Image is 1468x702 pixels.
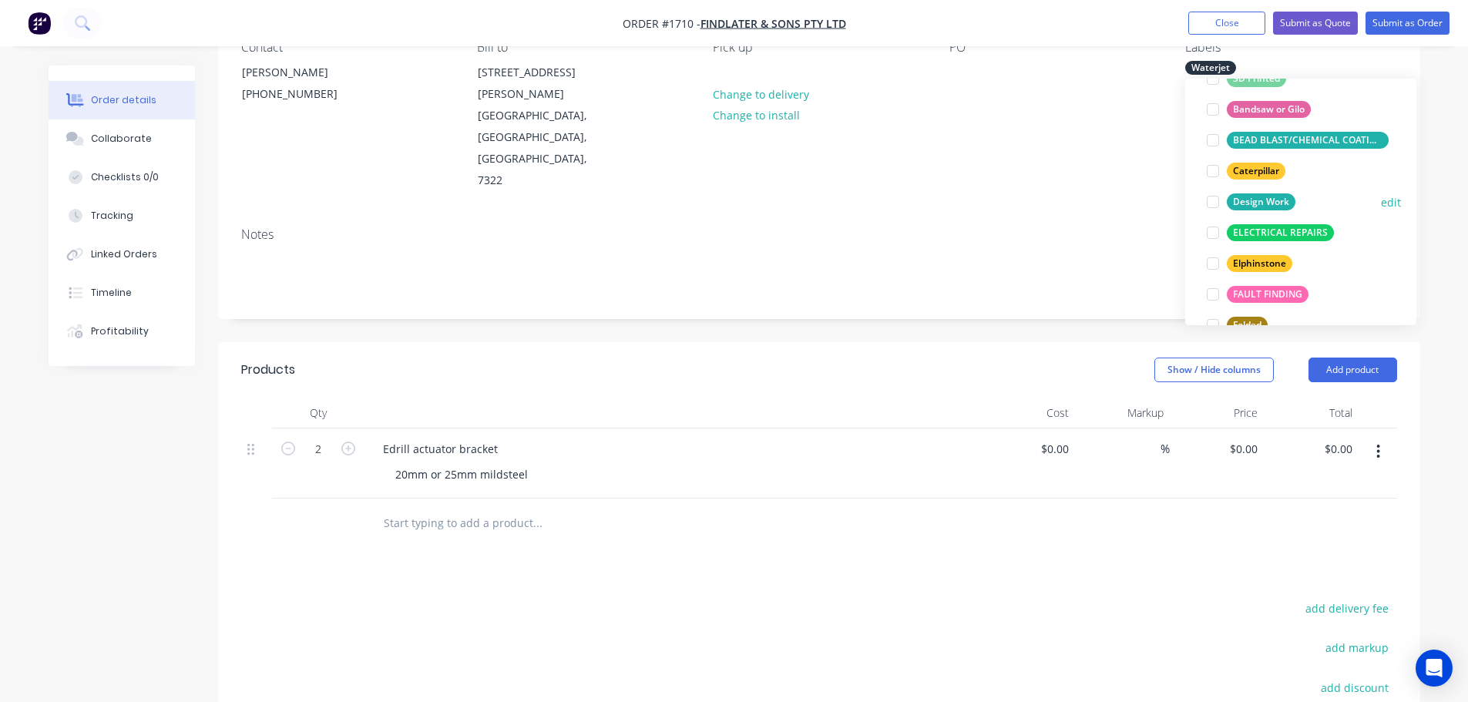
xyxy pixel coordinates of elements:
[241,40,452,55] div: Contact
[242,62,370,83] div: [PERSON_NAME]
[1201,99,1317,120] button: Bandsaw or Gilo
[465,61,619,192] div: [STREET_ADDRESS][PERSON_NAME][GEOGRAPHIC_DATA], [GEOGRAPHIC_DATA], [GEOGRAPHIC_DATA], 7322
[1154,358,1274,382] button: Show / Hide columns
[242,83,370,105] div: [PHONE_NUMBER]
[704,105,808,126] button: Change to install
[91,286,132,300] div: Timeline
[49,81,195,119] button: Order details
[1264,398,1359,428] div: Total
[49,312,195,351] button: Profitability
[1201,284,1315,305] button: FAULT FINDING
[1161,440,1170,458] span: %
[1075,398,1170,428] div: Markup
[49,158,195,196] button: Checklists 0/0
[1185,40,1396,55] div: Labels
[1227,317,1268,334] div: Folded
[1201,253,1298,274] button: Elphinstone
[1201,314,1274,336] button: Folded
[91,93,156,107] div: Order details
[623,16,700,31] span: Order #1710 -
[1318,637,1397,658] button: add markup
[1227,132,1389,149] div: BEAD BLAST/CHEMICAL COATING
[1227,255,1292,272] div: Elphinstone
[949,40,1161,55] div: PO
[1227,70,1286,87] div: 3D Printed
[478,62,606,105] div: [STREET_ADDRESS][PERSON_NAME]
[1201,160,1292,182] button: Caterpillar
[371,438,510,460] div: Edrill actuator bracket
[1298,598,1397,619] button: add delivery fee
[1227,163,1285,180] div: Caterpillar
[477,40,688,55] div: Bill to
[229,61,383,110] div: [PERSON_NAME][PHONE_NUMBER]
[1381,194,1401,210] button: edit
[1227,224,1334,241] div: ELECTRICAL REPAIRS
[1201,68,1292,89] button: 3D Printed
[1201,191,1302,213] button: Design Work
[713,40,924,55] div: Pick up
[1201,129,1395,151] button: BEAD BLAST/CHEMICAL COATING
[91,324,149,338] div: Profitability
[272,398,364,428] div: Qty
[49,274,195,312] button: Timeline
[1273,12,1358,35] button: Submit as Quote
[1366,12,1450,35] button: Submit as Order
[981,398,1076,428] div: Cost
[91,247,157,261] div: Linked Orders
[49,196,195,235] button: Tracking
[478,105,606,191] div: [GEOGRAPHIC_DATA], [GEOGRAPHIC_DATA], [GEOGRAPHIC_DATA], 7322
[1188,12,1265,35] button: Close
[1227,101,1311,118] div: Bandsaw or Gilo
[91,209,133,223] div: Tracking
[91,170,159,184] div: Checklists 0/0
[28,12,51,35] img: Factory
[49,119,195,158] button: Collaborate
[1201,222,1340,244] button: ELECTRICAL REPAIRS
[1170,398,1265,428] div: Price
[91,132,152,146] div: Collaborate
[1416,650,1453,687] div: Open Intercom Messenger
[1227,286,1308,303] div: FAULT FINDING
[700,16,846,31] a: Findlater & Sons Pty Ltd
[704,83,817,104] button: Change to delivery
[1308,358,1397,382] button: Add product
[1227,193,1295,210] div: Design Work
[241,361,295,379] div: Products
[383,508,691,539] input: Start typing to add a product...
[1185,61,1236,75] div: Waterjet
[241,227,1397,242] div: Notes
[383,463,540,485] div: 20mm or 25mm mildsteel
[49,235,195,274] button: Linked Orders
[1313,677,1397,697] button: add discount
